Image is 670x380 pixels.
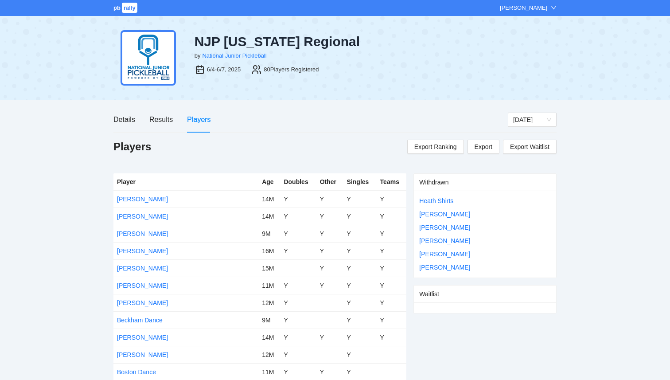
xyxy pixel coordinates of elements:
[419,211,470,218] a: [PERSON_NAME]
[316,259,343,277] td: Y
[377,242,407,259] td: Y
[258,190,280,208] td: 14M
[117,334,168,341] a: [PERSON_NAME]
[419,286,551,302] div: Waitlist
[262,177,277,187] div: Age
[347,177,373,187] div: Singles
[258,329,280,346] td: 14M
[343,277,377,294] td: Y
[510,140,549,153] span: Export Waitlist
[503,140,557,154] a: Export Waitlist
[316,242,343,259] td: Y
[113,4,121,11] span: pb
[117,196,168,203] a: [PERSON_NAME]
[121,30,176,86] img: njp-logo2.png
[113,140,151,154] h1: Players
[258,208,280,225] td: 14M
[264,65,319,74] div: 80 Players Registered
[320,177,340,187] div: Other
[419,197,453,204] a: Heath Shirts
[343,329,377,346] td: Y
[280,277,316,294] td: Y
[475,140,492,153] span: Export
[377,208,407,225] td: Y
[280,225,316,242] td: Y
[122,3,137,13] span: rally
[117,265,168,272] a: [PERSON_NAME]
[280,190,316,208] td: Y
[117,351,168,358] a: [PERSON_NAME]
[195,34,402,50] div: NJP [US_STATE] Regional
[343,311,377,329] td: Y
[500,4,547,12] div: [PERSON_NAME]
[280,346,316,363] td: Y
[377,294,407,311] td: Y
[343,225,377,242] td: Y
[117,317,163,324] a: Beckham Dance
[419,174,551,191] div: Withdrawn
[419,264,470,271] a: [PERSON_NAME]
[343,294,377,311] td: Y
[258,346,280,363] td: 12M
[377,329,407,346] td: Y
[280,329,316,346] td: Y
[377,259,407,277] td: Y
[343,208,377,225] td: Y
[377,311,407,329] td: Y
[117,368,156,376] a: Boston Dance
[377,277,407,294] td: Y
[149,114,173,125] div: Results
[343,242,377,259] td: Y
[513,113,551,126] span: Saturday
[419,237,470,244] a: [PERSON_NAME]
[113,4,139,11] a: pbrally
[117,282,168,289] a: [PERSON_NAME]
[551,5,557,11] span: down
[316,208,343,225] td: Y
[207,65,241,74] div: 6/4-6/7, 2025
[414,140,457,153] span: Export Ranking
[113,114,135,125] div: Details
[117,230,168,237] a: [PERSON_NAME]
[258,242,280,259] td: 16M
[467,140,499,154] a: Export
[343,346,377,363] td: Y
[258,311,280,329] td: 9M
[117,177,255,187] div: Player
[258,277,280,294] td: 11M
[316,277,343,294] td: Y
[419,224,470,231] a: [PERSON_NAME]
[407,140,464,154] a: Export Ranking
[419,251,470,258] a: [PERSON_NAME]
[343,190,377,208] td: Y
[377,190,407,208] td: Y
[258,225,280,242] td: 9M
[187,114,210,125] div: Players
[377,225,407,242] td: Y
[280,242,316,259] td: Y
[195,51,201,60] div: by
[117,213,168,220] a: [PERSON_NAME]
[343,259,377,277] td: Y
[280,208,316,225] td: Y
[117,247,168,255] a: [PERSON_NAME]
[280,311,316,329] td: Y
[316,190,343,208] td: Y
[316,225,343,242] td: Y
[380,177,403,187] div: Teams
[258,294,280,311] td: 12M
[280,294,316,311] td: Y
[117,299,168,306] a: [PERSON_NAME]
[316,329,343,346] td: Y
[202,52,266,59] a: National Junior Pickleball
[258,259,280,277] td: 15M
[284,177,312,187] div: Doubles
